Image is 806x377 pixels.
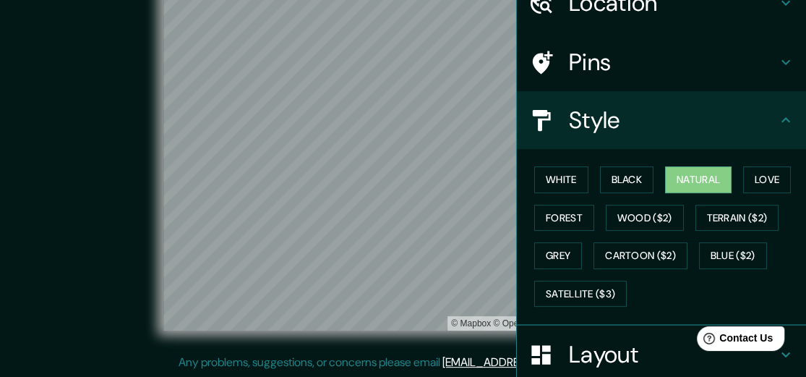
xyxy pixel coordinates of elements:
iframe: Help widget launcher [677,321,790,361]
button: Wood ($2) [606,205,684,232]
h4: Layout [569,340,777,369]
button: Cartoon ($2) [593,242,687,269]
button: White [534,166,588,193]
button: Blue ($2) [699,242,767,269]
div: Pins [517,33,806,91]
a: OpenStreetMap [493,318,563,329]
a: [EMAIL_ADDRESS][DOMAIN_NAME] [442,355,621,370]
button: Love [743,166,791,193]
button: Black [600,166,654,193]
div: Style [517,91,806,149]
button: Forest [534,205,594,232]
a: Mapbox [451,318,491,329]
button: Natural [665,166,732,193]
h4: Pins [569,48,777,77]
h4: Style [569,106,777,135]
button: Grey [534,242,582,269]
button: Terrain ($2) [695,205,779,232]
p: Any problems, suggestions, or concerns please email . [179,354,623,371]
button: Satellite ($3) [534,281,627,308]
